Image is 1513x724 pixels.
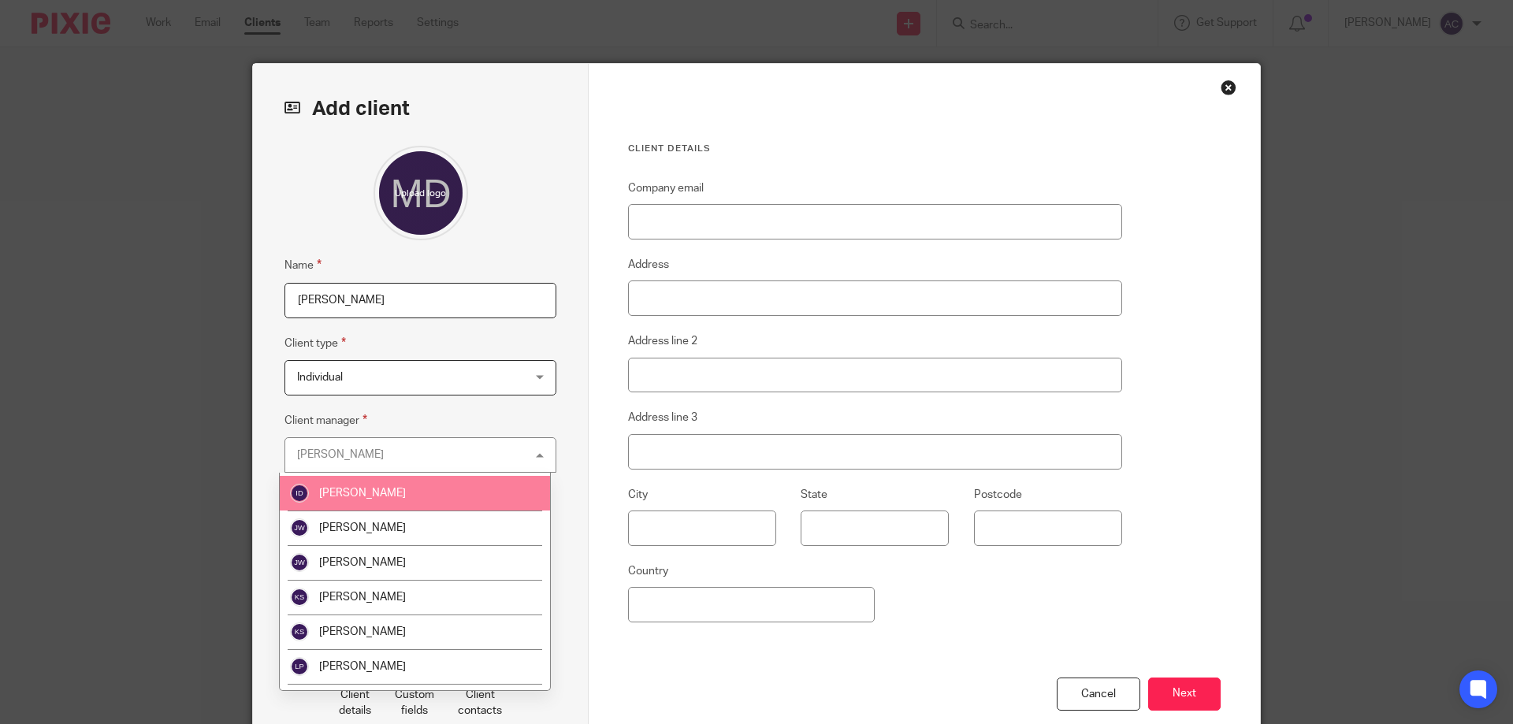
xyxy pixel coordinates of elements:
[290,588,309,607] img: svg%3E
[974,487,1022,503] label: Postcode
[319,592,406,603] span: [PERSON_NAME]
[628,333,697,349] label: Address line 2
[290,553,309,572] img: svg%3E
[284,256,322,274] label: Name
[284,411,367,429] label: Client manager
[1057,678,1140,711] div: Cancel
[290,484,309,503] img: svg%3E
[628,563,668,579] label: Country
[290,622,309,641] img: svg%3E
[297,449,384,460] div: [PERSON_NAME]
[319,626,406,637] span: [PERSON_NAME]
[319,488,406,499] span: [PERSON_NAME]
[1148,678,1221,711] button: Next
[628,410,697,425] label: Address line 3
[458,687,502,719] p: Client contacts
[290,518,309,537] img: svg%3E
[290,657,309,676] img: svg%3E
[395,687,434,719] p: Custom fields
[628,143,1122,155] h3: Client details
[628,487,648,503] label: City
[628,180,704,196] label: Company email
[628,257,669,273] label: Address
[319,661,406,672] span: [PERSON_NAME]
[284,95,556,122] h2: Add client
[319,522,406,533] span: [PERSON_NAME]
[284,334,346,352] label: Client type
[319,557,406,568] span: [PERSON_NAME]
[339,687,371,719] p: Client details
[1221,80,1236,95] div: Close this dialog window
[801,487,827,503] label: State
[297,372,343,383] span: Individual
